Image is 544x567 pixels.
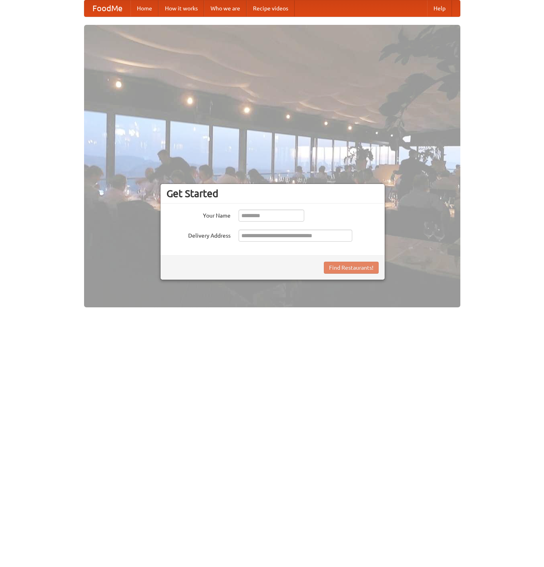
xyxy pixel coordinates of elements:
[167,210,231,220] label: Your Name
[427,0,452,16] a: Help
[167,230,231,240] label: Delivery Address
[324,262,379,274] button: Find Restaurants!
[204,0,247,16] a: Who we are
[84,0,130,16] a: FoodMe
[130,0,159,16] a: Home
[247,0,295,16] a: Recipe videos
[167,188,379,200] h3: Get Started
[159,0,204,16] a: How it works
